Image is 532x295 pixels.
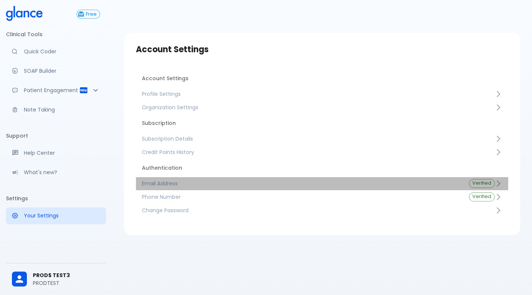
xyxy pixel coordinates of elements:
[136,159,508,177] li: Authentication
[136,190,508,204] a: Phone NumberVerified
[6,127,106,145] li: Support
[6,63,106,79] a: Docugen: Compose a clinical documentation in seconds
[136,204,508,217] a: Change Password
[24,212,100,219] p: Your Settings
[136,87,508,101] a: Profile Settings
[142,193,457,201] span: Phone Number
[6,189,106,207] li: Settings
[77,10,100,19] button: Free
[142,207,495,214] span: Change Password
[136,132,508,145] a: Subscription Details
[77,10,106,19] a: Click to view or change your subscription
[136,69,508,87] li: Account Settings
[136,101,508,114] a: Organization Settings
[136,114,508,132] li: Subscription
[142,148,495,156] span: Credit Points History
[6,145,106,161] a: Get help from our support team
[6,101,106,118] a: Advanced note-taking
[83,12,100,17] span: Free
[142,135,495,142] span: Subscription Details
[6,43,106,60] a: Moramiz: Find ICD10AM codes instantly
[469,181,494,186] span: Verified
[6,82,106,98] div: Patient Reports & Referrals
[24,149,100,157] p: Help Center
[142,90,495,98] span: Profile Settings
[142,180,457,187] span: Email Address
[6,266,106,292] div: PROD$ TEST3PRODTEST
[6,207,106,224] a: Manage your settings
[24,169,100,176] p: What's new?
[6,164,106,181] div: Recent updates and feature releases
[24,87,79,94] p: Patient Engagement
[33,279,100,287] p: PRODTEST
[6,25,106,43] li: Clinical Tools
[136,145,508,159] a: Credit Points History
[33,272,100,279] span: PROD$ TEST3
[24,106,100,113] p: Note Taking
[136,45,508,54] h3: Account Settings
[24,48,100,55] p: Quick Coder
[24,67,100,75] p: SOAP Builder
[136,177,508,190] a: Email AddressVerified
[469,194,494,200] span: Verified
[142,104,495,111] span: Organization Settings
